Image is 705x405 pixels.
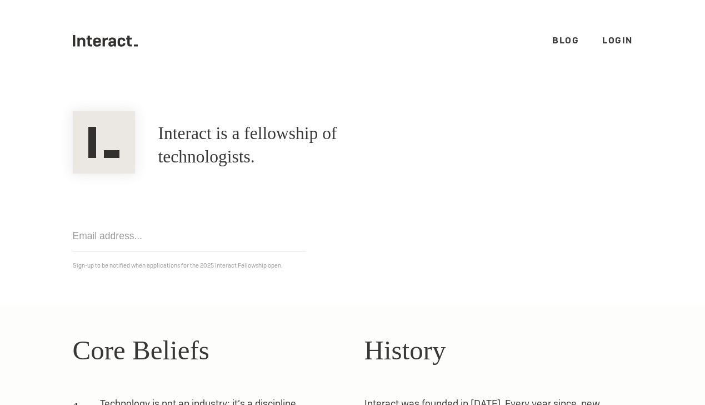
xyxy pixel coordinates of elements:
[364,330,633,371] h2: History
[73,111,135,174] img: Interact Logo
[73,260,633,271] p: Sign-up to be notified when applications for the 2025 Interact Fellowship open.
[552,34,579,46] a: Blog
[73,220,306,252] input: Email address...
[602,34,633,46] a: Login
[158,122,421,169] h1: Interact is a fellowship of technologists.
[73,330,341,371] h2: Core Beliefs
